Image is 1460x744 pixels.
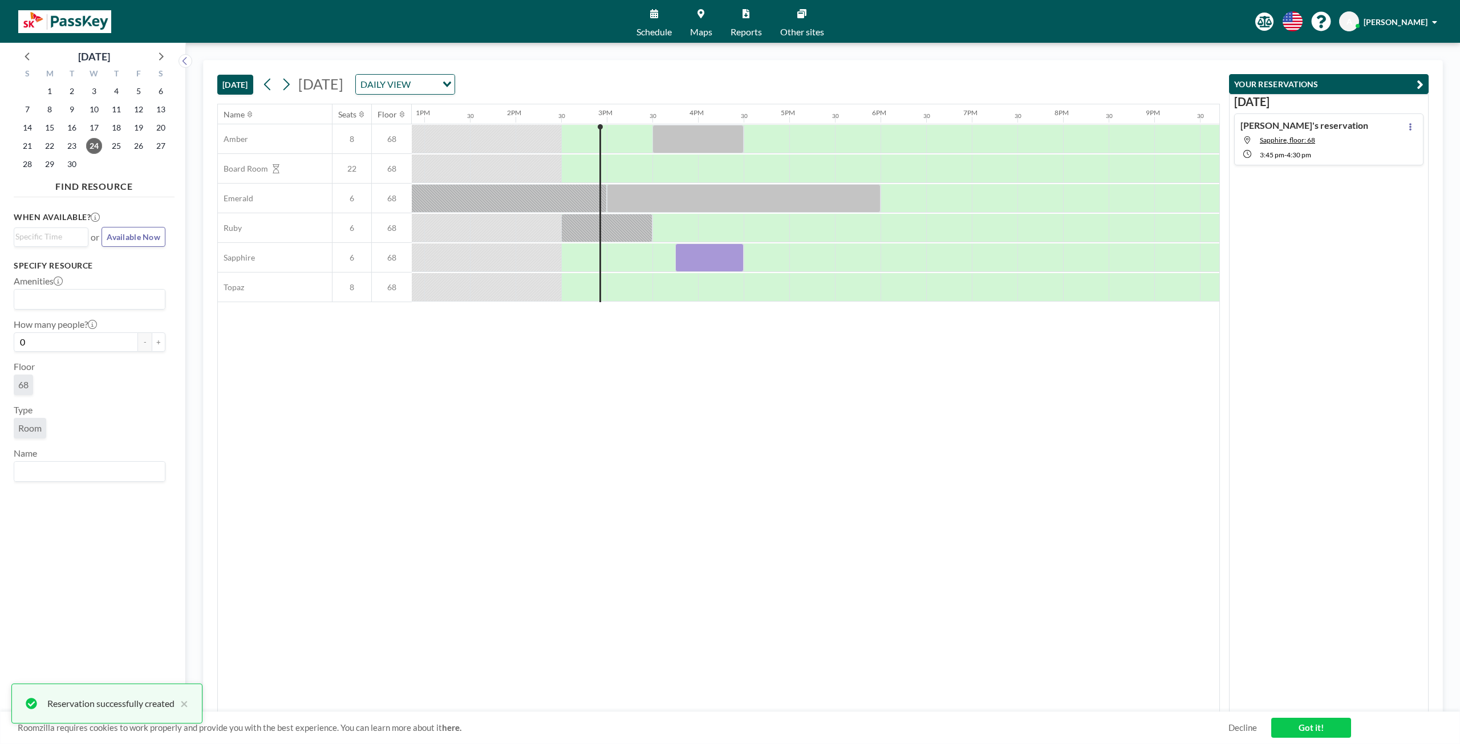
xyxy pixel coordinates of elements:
button: [DATE] [217,75,253,95]
span: Saturday, September 27, 2025 [153,138,169,154]
button: + [152,332,165,352]
span: Monday, September 1, 2025 [42,83,58,99]
span: Sapphire [218,253,255,263]
span: 68 [372,223,412,233]
button: - [138,332,152,352]
div: Search for option [14,462,165,481]
span: Topaz [218,282,244,292]
label: How many people? [14,319,97,330]
span: Wednesday, September 10, 2025 [86,101,102,117]
span: 3:45 PM [1260,151,1284,159]
div: Search for option [14,228,88,245]
label: Type [14,404,33,416]
span: 6 [332,223,371,233]
div: M [39,67,61,82]
label: Amenities [14,275,63,287]
span: Tuesday, September 2, 2025 [64,83,80,99]
span: Sunday, September 28, 2025 [19,156,35,172]
input: Search for option [414,77,436,92]
div: 30 [1015,112,1021,120]
span: 22 [332,164,371,174]
button: YOUR RESERVATIONS [1229,74,1429,94]
span: A [1347,17,1352,27]
div: 3PM [598,108,613,117]
span: Monday, September 15, 2025 [42,120,58,136]
span: 6 [332,193,371,204]
div: S [149,67,172,82]
span: Monday, September 29, 2025 [42,156,58,172]
span: DAILY VIEW [358,77,413,92]
div: 2PM [507,108,521,117]
span: Thursday, September 11, 2025 [108,101,124,117]
span: 68 [372,164,412,174]
input: Search for option [15,464,159,479]
div: 1PM [416,108,430,117]
span: 68 [372,282,412,292]
div: 30 [558,112,565,120]
span: [PERSON_NAME] [1364,17,1427,27]
span: 68 [372,193,412,204]
span: Sunday, September 7, 2025 [19,101,35,117]
span: Friday, September 19, 2025 [131,120,147,136]
span: [DATE] [298,75,343,92]
span: Thursday, September 25, 2025 [108,138,124,154]
div: W [83,67,106,82]
span: Emerald [218,193,253,204]
span: Friday, September 26, 2025 [131,138,147,154]
div: 6PM [872,108,886,117]
span: Room [18,422,42,434]
button: Available Now [102,227,165,247]
span: Reports [731,27,762,36]
div: 30 [832,112,839,120]
span: Tuesday, September 9, 2025 [64,101,80,117]
div: 30 [650,112,656,120]
div: 30 [741,112,748,120]
div: Name [224,109,245,120]
div: 30 [923,112,930,120]
button: close [175,697,188,710]
input: Search for option [15,230,82,243]
span: Tuesday, September 23, 2025 [64,138,80,154]
h3: Specify resource [14,261,165,271]
span: Friday, September 12, 2025 [131,101,147,117]
span: Friday, September 5, 2025 [131,83,147,99]
span: Other sites [780,27,824,36]
div: Search for option [14,290,165,309]
span: Saturday, September 13, 2025 [153,101,169,117]
span: 8 [332,282,371,292]
a: Decline [1228,722,1257,733]
div: Floor [378,109,397,120]
span: Schedule [636,27,672,36]
div: 9PM [1146,108,1160,117]
span: Sapphire, floor: 68 [1260,136,1315,144]
span: or [91,231,99,243]
input: Search for option [15,292,159,307]
label: Name [14,448,37,459]
span: 6 [332,253,371,263]
div: 30 [467,112,474,120]
div: T [105,67,127,82]
div: Seats [338,109,356,120]
span: Saturday, September 20, 2025 [153,120,169,136]
h3: [DATE] [1234,95,1423,109]
span: Monday, September 22, 2025 [42,138,58,154]
span: Saturday, September 6, 2025 [153,83,169,99]
div: 30 [1197,112,1204,120]
span: Maps [690,27,712,36]
div: T [61,67,83,82]
span: 8 [332,134,371,144]
div: [DATE] [78,48,110,64]
div: Reservation successfully created [47,697,175,710]
span: Board Room [218,164,268,174]
label: Floor [14,361,35,372]
div: Search for option [356,75,455,94]
span: Sunday, September 21, 2025 [19,138,35,154]
div: F [127,67,149,82]
img: organization-logo [18,10,111,33]
span: Thursday, September 4, 2025 [108,83,124,99]
span: Wednesday, September 3, 2025 [86,83,102,99]
span: Monday, September 8, 2025 [42,101,58,117]
span: 68 [372,253,412,263]
span: Amber [218,134,248,144]
div: 5PM [781,108,795,117]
